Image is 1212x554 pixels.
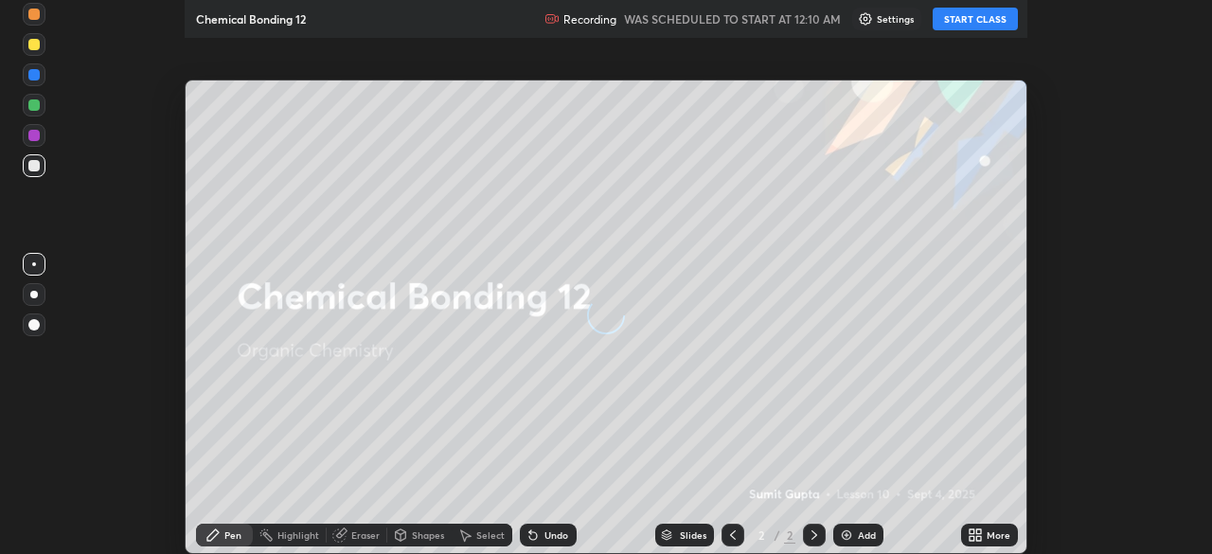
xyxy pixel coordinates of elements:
[351,530,380,540] div: Eraser
[277,530,319,540] div: Highlight
[412,530,444,540] div: Shapes
[987,530,1010,540] div: More
[784,527,795,544] div: 2
[752,529,771,541] div: 2
[839,527,854,543] img: add-slide-button
[775,529,780,541] div: /
[544,11,560,27] img: recording.375f2c34.svg
[624,10,841,27] h5: WAS SCHEDULED TO START AT 12:10 AM
[544,530,568,540] div: Undo
[476,530,505,540] div: Select
[224,530,241,540] div: Pen
[680,530,706,540] div: Slides
[196,11,306,27] p: Chemical Bonding 12
[563,12,616,27] p: Recording
[858,530,876,540] div: Add
[858,11,873,27] img: class-settings-icons
[933,8,1018,30] button: START CLASS
[877,14,914,24] p: Settings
